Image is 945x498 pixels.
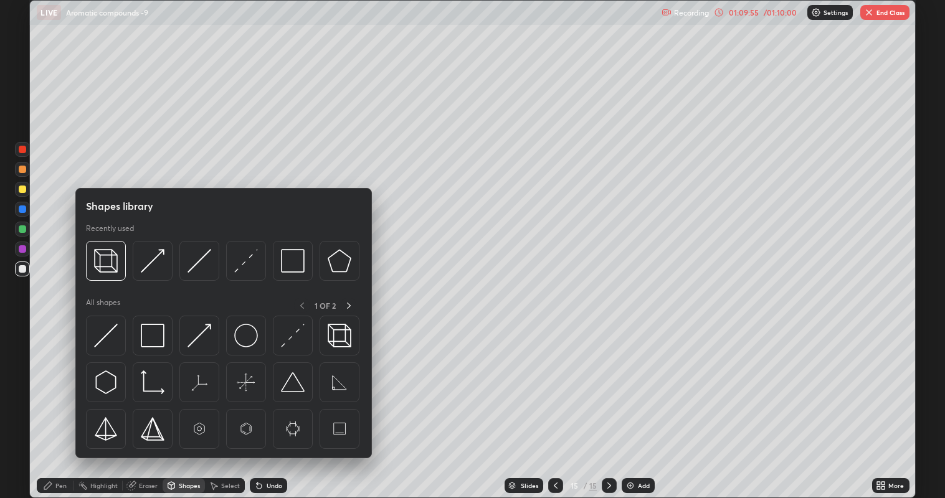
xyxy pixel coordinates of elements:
img: svg+xml;charset=utf-8,%3Csvg%20xmlns%3D%22http%3A%2F%2Fwww.w3.org%2F2000%2Fsvg%22%20width%3D%2234... [141,417,164,441]
h5: Shapes library [86,199,153,214]
div: Select [221,482,240,489]
img: svg+xml;charset=utf-8,%3Csvg%20xmlns%3D%22http%3A%2F%2Fwww.w3.org%2F2000%2Fsvg%22%20width%3D%2230... [281,324,305,347]
img: svg+xml;charset=utf-8,%3Csvg%20xmlns%3D%22http%3A%2F%2Fwww.w3.org%2F2000%2Fsvg%22%20width%3D%2230... [234,249,258,273]
img: svg+xml;charset=utf-8,%3Csvg%20xmlns%3D%22http%3A%2F%2Fwww.w3.org%2F2000%2Fsvg%22%20width%3D%2233... [141,370,164,394]
div: Shapes [179,482,200,489]
img: recording.375f2c34.svg [662,7,672,17]
p: LIVE [40,7,57,17]
div: Slides [521,482,538,489]
div: 15 [568,482,581,489]
img: svg+xml;charset=utf-8,%3Csvg%20xmlns%3D%22http%3A%2F%2Fwww.w3.org%2F2000%2Fsvg%22%20width%3D%2230... [188,249,211,273]
p: All shapes [86,298,120,313]
img: svg+xml;charset=utf-8,%3Csvg%20xmlns%3D%22http%3A%2F%2Fwww.w3.org%2F2000%2Fsvg%22%20width%3D%2234... [94,417,118,441]
p: Settings [824,9,848,16]
img: svg+xml;charset=utf-8,%3Csvg%20xmlns%3D%22http%3A%2F%2Fwww.w3.org%2F2000%2Fsvg%22%20width%3D%2234... [281,249,305,273]
img: svg+xml;charset=utf-8,%3Csvg%20xmlns%3D%22http%3A%2F%2Fwww.w3.org%2F2000%2Fsvg%22%20width%3D%2230... [188,324,211,347]
img: svg+xml;charset=utf-8,%3Csvg%20xmlns%3D%22http%3A%2F%2Fwww.w3.org%2F2000%2Fsvg%22%20width%3D%2236... [234,324,258,347]
div: More [888,482,904,489]
img: svg+xml;charset=utf-8,%3Csvg%20xmlns%3D%22http%3A%2F%2Fwww.w3.org%2F2000%2Fsvg%22%20width%3D%2230... [94,370,118,394]
img: svg+xml;charset=utf-8,%3Csvg%20xmlns%3D%22http%3A%2F%2Fwww.w3.org%2F2000%2Fsvg%22%20width%3D%2234... [328,249,351,273]
img: svg+xml;charset=utf-8,%3Csvg%20xmlns%3D%22http%3A%2F%2Fwww.w3.org%2F2000%2Fsvg%22%20width%3D%2238... [281,370,305,394]
img: svg+xml;charset=utf-8,%3Csvg%20xmlns%3D%22http%3A%2F%2Fwww.w3.org%2F2000%2Fsvg%22%20width%3D%2265... [328,370,351,394]
img: svg+xml;charset=utf-8,%3Csvg%20xmlns%3D%22http%3A%2F%2Fwww.w3.org%2F2000%2Fsvg%22%20width%3D%2230... [94,324,118,347]
div: Pen [55,482,67,489]
img: svg+xml;charset=utf-8,%3Csvg%20xmlns%3D%22http%3A%2F%2Fwww.w3.org%2F2000%2Fsvg%22%20width%3D%2234... [141,324,164,347]
div: 01:09:55 [726,9,761,16]
div: 15 [589,480,597,491]
div: Undo [267,482,282,489]
img: svg+xml;charset=utf-8,%3Csvg%20xmlns%3D%22http%3A%2F%2Fwww.w3.org%2F2000%2Fsvg%22%20width%3D%2265... [281,417,305,441]
img: svg+xml;charset=utf-8,%3Csvg%20xmlns%3D%22http%3A%2F%2Fwww.w3.org%2F2000%2Fsvg%22%20width%3D%2235... [328,324,351,347]
img: svg+xml;charset=utf-8,%3Csvg%20xmlns%3D%22http%3A%2F%2Fwww.w3.org%2F2000%2Fsvg%22%20width%3D%2265... [234,370,258,394]
p: Recently used [86,223,134,233]
button: End Class [860,5,909,20]
img: svg+xml;charset=utf-8,%3Csvg%20xmlns%3D%22http%3A%2F%2Fwww.w3.org%2F2000%2Fsvg%22%20width%3D%2265... [188,370,211,394]
img: class-settings-icons [811,7,821,17]
div: Highlight [90,482,118,489]
div: / [583,482,587,489]
img: add-slide-button [625,481,635,491]
p: Aromatic compounds -9 [66,7,148,17]
img: svg+xml;charset=utf-8,%3Csvg%20xmlns%3D%22http%3A%2F%2Fwww.w3.org%2F2000%2Fsvg%22%20width%3D%2265... [234,417,258,441]
img: svg+xml;charset=utf-8,%3Csvg%20xmlns%3D%22http%3A%2F%2Fwww.w3.org%2F2000%2Fsvg%22%20width%3D%2230... [141,249,164,273]
img: svg+xml;charset=utf-8,%3Csvg%20xmlns%3D%22http%3A%2F%2Fwww.w3.org%2F2000%2Fsvg%22%20width%3D%2265... [188,417,211,441]
img: end-class-cross [864,7,874,17]
img: svg+xml;charset=utf-8,%3Csvg%20xmlns%3D%22http%3A%2F%2Fwww.w3.org%2F2000%2Fsvg%22%20width%3D%2235... [94,249,118,273]
p: Recording [674,8,709,17]
div: / 01:10:00 [761,9,800,16]
div: Eraser [139,482,158,489]
div: Add [638,482,650,489]
p: 1 OF 2 [315,301,336,311]
img: svg+xml;charset=utf-8,%3Csvg%20xmlns%3D%22http%3A%2F%2Fwww.w3.org%2F2000%2Fsvg%22%20width%3D%2265... [328,417,351,441]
